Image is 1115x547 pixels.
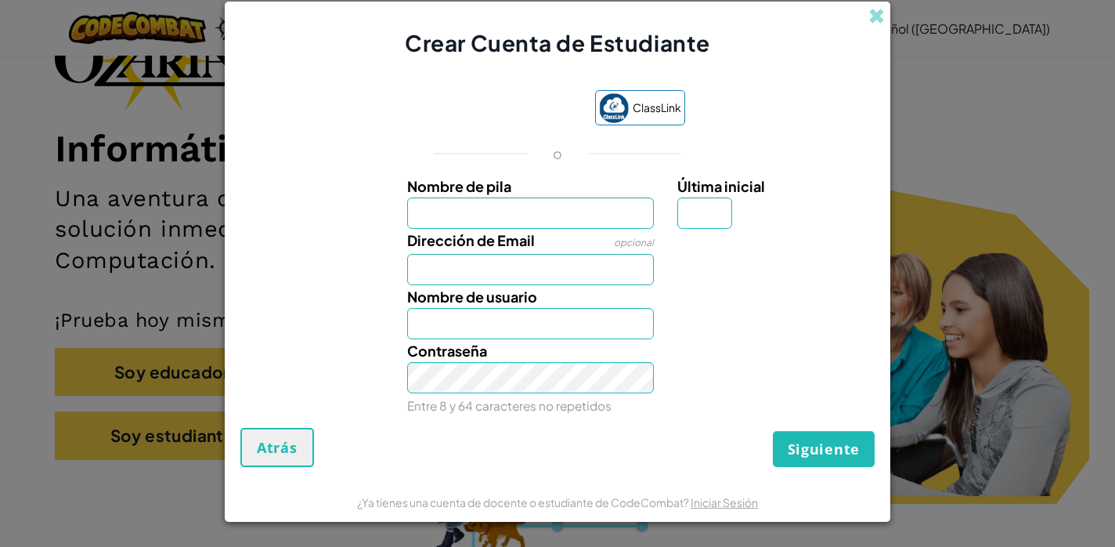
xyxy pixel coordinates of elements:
span: Crear Cuenta de Estudiante [405,29,710,56]
span: Siguiente [788,440,860,458]
span: Atrás [257,438,298,457]
button: Siguiente [773,431,875,467]
small: Entre 8 y 64 caracteres no repetidos [407,398,612,413]
p: o [553,144,562,163]
span: ¿Ya tienes una cuenta de docente o estudiante de CodeCombat? [357,495,691,509]
img: classlink-logo-small.png [599,93,629,123]
span: Contraseña [407,342,487,360]
button: Atrás [240,428,314,467]
span: Dirección de Email [407,231,535,249]
span: Última inicial [677,177,765,195]
span: Nombre de usuario [407,288,537,306]
span: ClassLink [633,96,681,119]
iframe: Botón de Acceder con Google [422,92,587,127]
span: opcional [614,237,654,248]
div: Acceder con Google. Se abre en una pestaña nueva [430,92,579,127]
span: Nombre de pila [407,177,511,195]
a: Iniciar Sesión [691,495,758,509]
